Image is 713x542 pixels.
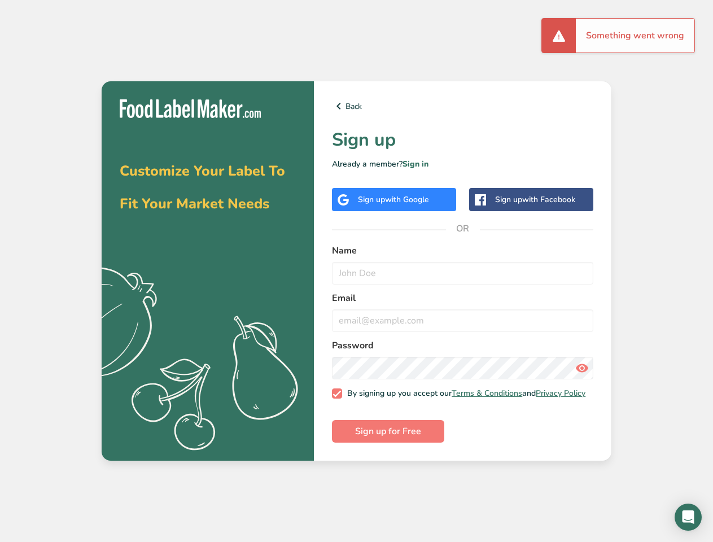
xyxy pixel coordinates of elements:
span: with Facebook [522,194,575,205]
span: Customize Your Label To Fit Your Market Needs [120,161,285,213]
a: Privacy Policy [536,388,585,399]
p: Already a member? [332,158,593,170]
a: Sign in [403,159,428,169]
span: OR [446,212,480,246]
button: Sign up for Free [332,420,444,443]
span: By signing up you accept our and [342,388,586,399]
label: Password [332,339,593,352]
img: Food Label Maker [120,99,261,118]
a: Terms & Conditions [452,388,522,399]
a: Back [332,99,593,113]
div: Something went wrong [576,19,694,53]
span: with Google [385,194,429,205]
label: Name [332,244,593,257]
h1: Sign up [332,126,593,154]
div: Sign up [358,194,429,206]
span: Sign up for Free [355,425,421,438]
input: John Doe [332,262,593,285]
input: email@example.com [332,309,593,332]
label: Email [332,291,593,305]
div: Sign up [495,194,575,206]
div: Open Intercom Messenger [675,504,702,531]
